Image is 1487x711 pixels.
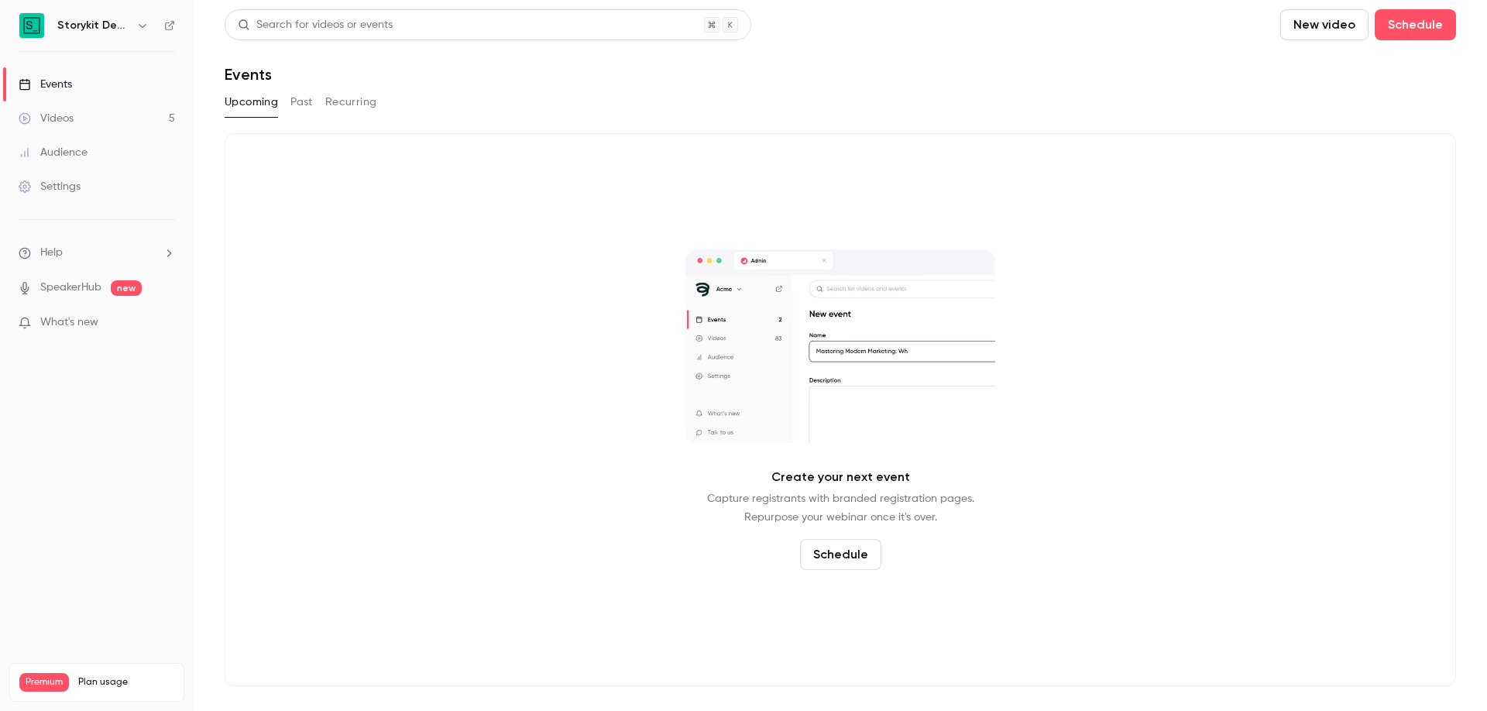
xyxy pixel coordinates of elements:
span: Plan usage [78,676,174,689]
button: Upcoming [225,90,278,115]
h6: Storykit Deep Dives [57,18,130,33]
button: Recurring [325,90,377,115]
button: Schedule [1375,9,1456,40]
img: Storykit Deep Dives [19,13,44,38]
span: Help [40,245,63,261]
h1: Events [225,65,272,84]
p: Create your next event [771,468,910,486]
div: Settings [19,179,81,194]
div: Videos [19,111,74,126]
div: Search for videos or events [238,17,393,33]
p: Capture registrants with branded registration pages. Repurpose your webinar once it's over. [707,489,974,527]
button: New video [1280,9,1369,40]
iframe: Noticeable Trigger [156,316,175,330]
span: What's new [40,314,98,331]
a: SpeakerHub [40,280,101,296]
div: Audience [19,145,88,160]
button: Past [290,90,313,115]
div: Events [19,77,72,92]
span: Premium [19,673,69,692]
span: new [111,280,142,296]
li: help-dropdown-opener [19,245,175,261]
button: Schedule [800,539,881,570]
